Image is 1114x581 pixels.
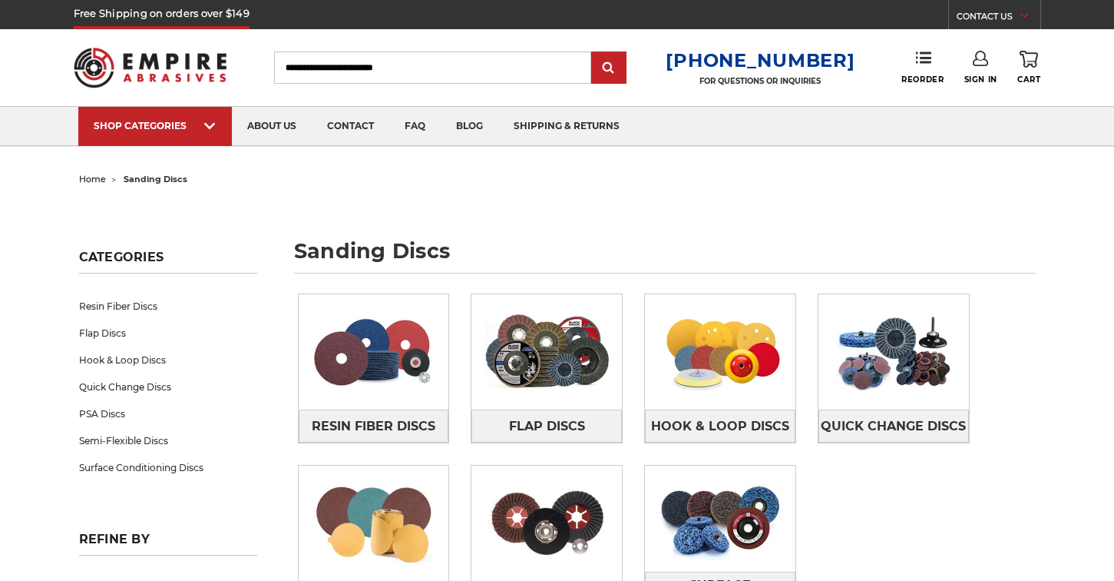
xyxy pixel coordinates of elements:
h1: sanding discs [294,241,1036,274]
span: Reorder [901,75,944,85]
h5: Categories [79,250,257,274]
img: Semi-Flexible Discs [471,470,622,576]
a: Hook & Loop Discs [79,347,257,373]
img: Quick Change Discs [818,299,969,405]
a: contact [312,107,389,146]
span: Resin Fiber Discs [312,413,435,440]
a: Resin Fiber Discs [79,293,257,320]
div: SHOP CATEGORIES [94,120,217,131]
a: CONTACT US [957,8,1040,29]
h5: Refine by [79,532,257,556]
a: about us [232,107,312,146]
img: Empire Abrasives [74,38,227,98]
span: Sign In [964,75,997,85]
img: PSA Discs [299,470,449,576]
a: Resin Fiber Discs [299,410,449,443]
img: Flap Discs [471,299,622,405]
a: PSA Discs [79,400,257,427]
a: Flap Discs [79,320,257,347]
span: Quick Change Discs [821,413,966,440]
a: Hook & Loop Discs [645,410,795,443]
a: Quick Change Discs [79,373,257,400]
a: Cart [1017,51,1040,85]
a: Surface Conditioning Discs [79,454,257,481]
p: FOR QUESTIONS OR INQUIRIES [666,76,855,86]
a: Semi-Flexible Discs [79,427,257,454]
img: Surface Conditioning Discs [645,466,795,572]
span: Cart [1017,75,1040,85]
span: sanding discs [124,174,187,184]
a: Flap Discs [471,410,622,443]
input: Submit [593,53,624,84]
a: home [79,174,106,184]
img: Hook & Loop Discs [645,299,795,405]
a: Reorder [901,51,944,84]
a: shipping & returns [498,107,635,146]
a: Quick Change Discs [818,410,969,443]
a: faq [389,107,441,146]
span: Flap Discs [509,413,585,440]
a: [PHONE_NUMBER] [666,49,855,71]
img: Resin Fiber Discs [299,299,449,405]
span: Hook & Loop Discs [651,413,789,440]
a: blog [441,107,498,146]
